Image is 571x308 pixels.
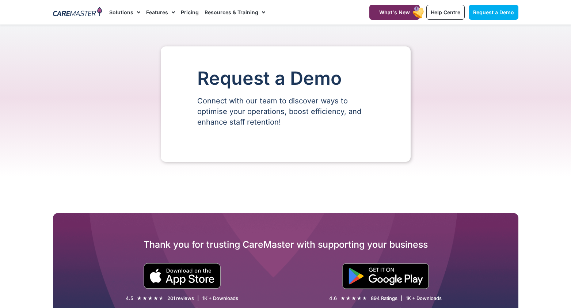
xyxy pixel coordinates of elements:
i: ★ [340,294,345,302]
i: ★ [159,294,164,302]
i: ★ [362,294,367,302]
span: Request a Demo [473,9,514,15]
i: ★ [137,294,142,302]
div: 4.5/5 [137,294,164,302]
img: "Get is on" Black Google play button. [342,263,429,289]
h1: Request a Demo [197,68,374,88]
a: Request a Demo [469,5,518,20]
a: What's New [369,5,420,20]
a: Help Centre [426,5,465,20]
div: 4.5 [126,295,133,301]
div: 4.6 [329,295,337,301]
div: 894 Ratings | 1K + Downloads [371,295,442,301]
h2: Thank you for trusting CareMaster with supporting your business [53,239,518,250]
img: small black download on the apple app store button. [143,263,221,289]
div: 201 reviews | 1K + Downloads [167,295,238,301]
i: ★ [148,294,153,302]
img: CareMaster Logo [53,7,102,18]
i: ★ [346,294,351,302]
i: ★ [142,294,147,302]
i: ★ [153,294,158,302]
span: What's New [379,9,410,15]
div: 4.6/5 [340,294,367,302]
i: ★ [351,294,356,302]
p: Connect with our team to discover ways to optimise your operations, boost efficiency, and enhance... [197,96,374,128]
span: Help Centre [431,9,460,15]
i: ★ [357,294,362,302]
